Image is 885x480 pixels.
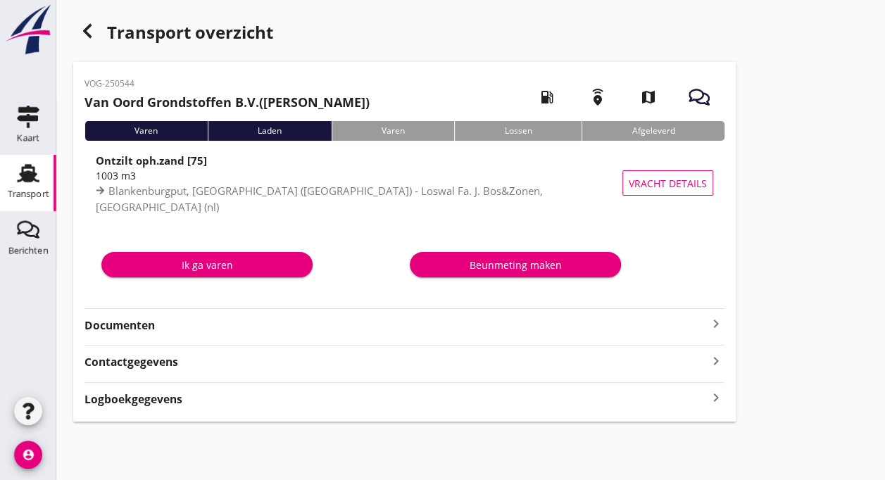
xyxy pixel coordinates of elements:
[208,121,332,141] div: Laden
[454,121,582,141] div: Lossen
[84,93,370,112] h2: ([PERSON_NAME])
[3,4,54,56] img: logo-small.a267ee39.svg
[84,152,724,214] a: Ontzilt oph.zand [75]1003 m3Blankenburgput, [GEOGRAPHIC_DATA] ([GEOGRAPHIC_DATA]) - Loswal Fa. J....
[629,77,668,117] i: map
[84,94,259,110] strong: Van Oord Grondstoffen B.V.
[84,391,182,408] strong: Logboekgegevens
[96,168,629,183] div: 1003 m3
[578,77,617,117] i: emergency_share
[14,441,42,469] i: account_circle
[84,121,208,141] div: Varen
[708,389,724,408] i: keyboard_arrow_right
[708,315,724,332] i: keyboard_arrow_right
[8,189,49,198] div: Transport
[629,176,707,191] span: Vracht details
[332,121,455,141] div: Varen
[708,351,724,370] i: keyboard_arrow_right
[84,317,708,334] strong: Documenten
[622,170,713,196] button: Vracht details
[101,252,313,277] button: Ik ga varen
[84,77,370,90] p: VOG-250544
[410,252,621,277] button: Beunmeting maken
[113,258,301,272] div: Ik ga varen
[8,246,49,255] div: Berichten
[582,121,724,141] div: Afgeleverd
[73,17,736,51] div: Transport overzicht
[96,153,207,168] strong: Ontzilt oph.zand [75]
[84,354,178,370] strong: Contactgegevens
[527,77,567,117] i: local_gas_station
[17,133,39,142] div: Kaart
[421,258,610,272] div: Beunmeting maken
[96,184,543,214] span: Blankenburgput, [GEOGRAPHIC_DATA] ([GEOGRAPHIC_DATA]) - Loswal Fa. J. Bos&Zonen, [GEOGRAPHIC_DATA...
